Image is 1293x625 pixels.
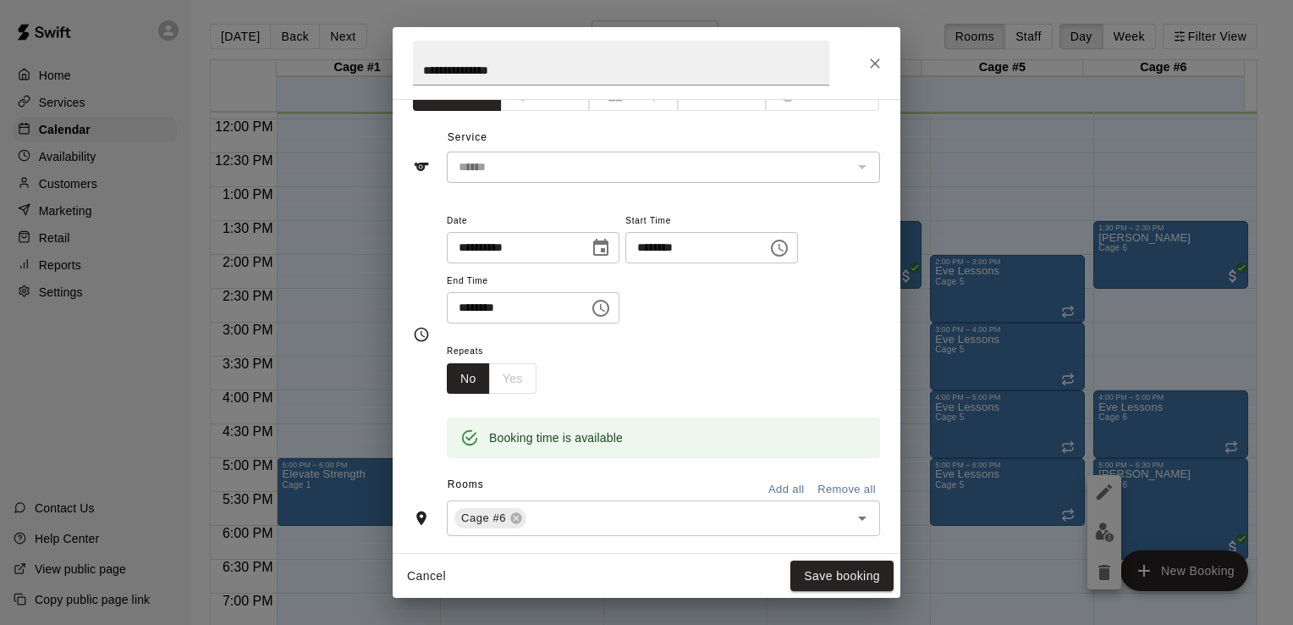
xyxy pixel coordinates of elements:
[813,477,880,503] button: Remove all
[759,477,813,503] button: Add all
[447,363,490,395] button: No
[413,510,430,527] svg: Rooms
[489,423,623,453] div: Booking time is available
[850,506,874,530] button: Open
[447,363,536,395] div: outlined button group
[448,550,880,577] span: Notes
[447,270,619,293] span: End Time
[413,158,430,175] svg: Service
[584,291,618,325] button: Choose time, selected time is 6:30 PM
[413,326,430,343] svg: Timing
[448,478,484,490] span: Rooms
[860,48,890,79] button: Close
[448,131,487,143] span: Service
[454,510,513,527] span: Cage #6
[399,561,454,592] button: Cancel
[447,340,550,363] span: Repeats
[762,231,796,265] button: Choose time, selected time is 5:00 PM
[447,210,619,233] span: Date
[454,508,526,528] div: Cage #6
[625,210,798,233] span: Start Time
[584,231,618,265] button: Choose date, selected date is Sep 17, 2025
[447,152,880,183] div: The service of an existing booking cannot be changed
[790,561,894,592] button: Save booking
